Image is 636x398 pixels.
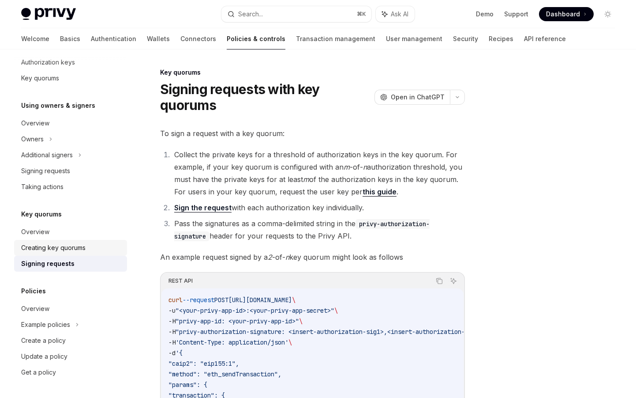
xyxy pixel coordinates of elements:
div: Get a policy [21,367,56,378]
span: curl [168,296,183,304]
a: Connectors [180,28,216,49]
a: Get a policy [14,364,127,380]
li: Pass the signatures as a comma-delimited string in the header for your requests to the Privy API. [172,217,465,242]
a: Dashboard [539,7,594,21]
span: \ [299,317,303,325]
button: Ask AI [376,6,415,22]
div: Overview [21,303,49,314]
span: "method": "eth_sendTransaction", [168,370,281,378]
span: "<your-privy-app-id>:<your-privy-app-secret>" [176,307,334,315]
span: Dashboard [546,10,580,19]
em: m [303,175,309,184]
a: Policies & controls [227,28,285,49]
span: POST [214,296,228,304]
a: Recipes [489,28,513,49]
a: Support [504,10,528,19]
a: Taking actions [14,179,127,195]
a: Sign the request [174,203,232,212]
h5: Key quorums [21,209,62,220]
em: m [344,163,350,171]
h5: Policies [21,286,46,296]
div: Create a policy [21,335,66,346]
li: Collect the private keys for a threshold of authorization keys in the key quorum. For example, if... [172,148,465,198]
h5: Using owners & signers [21,100,95,111]
em: n [363,163,367,171]
img: light logo [21,8,76,20]
button: Search...⌘K [221,6,371,22]
div: Search... [238,9,263,19]
a: Update a policy [14,349,127,364]
a: Overview [14,115,127,131]
button: Toggle dark mode [601,7,615,21]
span: -u [168,307,176,315]
div: Key quorums [160,68,465,77]
span: An example request signed by a -of- key quorum might look as follows [160,251,465,263]
a: Signing requests [14,163,127,179]
span: To sign a request with a key quorum: [160,127,465,140]
div: Update a policy [21,351,67,362]
h1: Signing requests with key quorums [160,81,371,113]
div: Overview [21,118,49,129]
span: \ [288,338,292,346]
span: "params": { [168,381,207,389]
a: API reference [524,28,566,49]
a: Basics [60,28,80,49]
div: Signing requests [21,258,75,269]
span: \ [334,307,338,315]
div: Signing requests [21,166,70,176]
div: Additional signers [21,150,73,160]
a: User management [386,28,442,49]
a: Key quorums [14,70,127,86]
span: -H [168,338,176,346]
button: Ask AI [448,275,459,287]
li: with each authorization key individually. [172,201,465,214]
div: Creating key quorums [21,243,86,253]
span: "privy-authorization-signature: <insert-authorization-sig1>,<insert-authorization-sig2>" [176,328,486,336]
a: Demo [476,10,494,19]
span: '{ [176,349,183,357]
button: Copy the contents from the code block [434,275,445,287]
span: ⌘ K [357,11,366,18]
a: Wallets [147,28,170,49]
span: Ask AI [391,10,408,19]
span: -H [168,317,176,325]
span: \ [292,296,296,304]
div: Owners [21,134,44,144]
button: Open in ChatGPT [374,90,450,105]
a: Overview [14,301,127,317]
a: Overview [14,224,127,240]
a: Create a policy [14,333,127,349]
span: --request [183,296,214,304]
span: -H [168,328,176,336]
span: -d [168,349,176,357]
span: 'Content-Type: application/json' [176,338,288,346]
div: Overview [21,227,49,237]
a: Security [453,28,478,49]
a: Creating key quorums [14,240,127,256]
div: Example policies [21,319,70,330]
span: Open in ChatGPT [391,93,445,102]
em: 2 [268,253,272,262]
a: Welcome [21,28,49,49]
span: "privy-app-id: <your-privy-app-id>" [176,317,299,325]
a: Signing requests [14,256,127,272]
a: Transaction management [296,28,375,49]
div: Key quorums [21,73,59,83]
a: this guide [363,187,397,197]
a: Authentication [91,28,136,49]
div: Taking actions [21,182,64,192]
span: "caip2": "eip155:1", [168,360,239,368]
div: REST API [168,275,193,287]
em: n [285,253,289,262]
span: [URL][DOMAIN_NAME] [228,296,292,304]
